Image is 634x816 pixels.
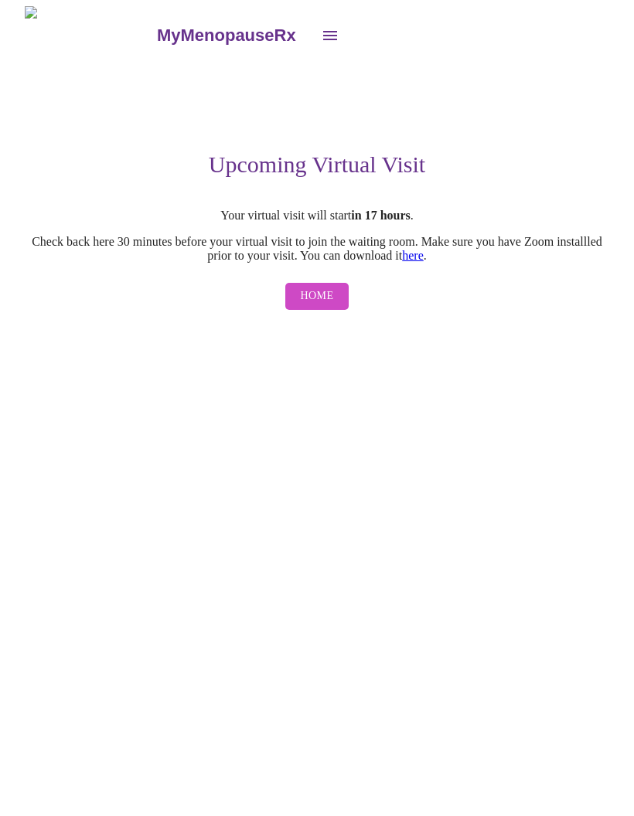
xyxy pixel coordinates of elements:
[285,283,349,310] button: Home
[25,209,609,223] p: Your virtual visit will start .
[402,249,424,262] a: here
[281,275,353,318] a: Home
[312,17,349,54] button: open drawer
[25,151,609,178] h3: Upcoming Virtual Visit
[25,6,155,64] img: MyMenopauseRx Logo
[25,235,609,263] p: Check back here 30 minutes before your virtual visit to join the waiting room. Make sure you have...
[157,25,296,46] h3: MyMenopauseRx
[155,8,311,63] a: MyMenopauseRx
[301,287,334,306] span: Home
[351,209,410,222] strong: in 17 hours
